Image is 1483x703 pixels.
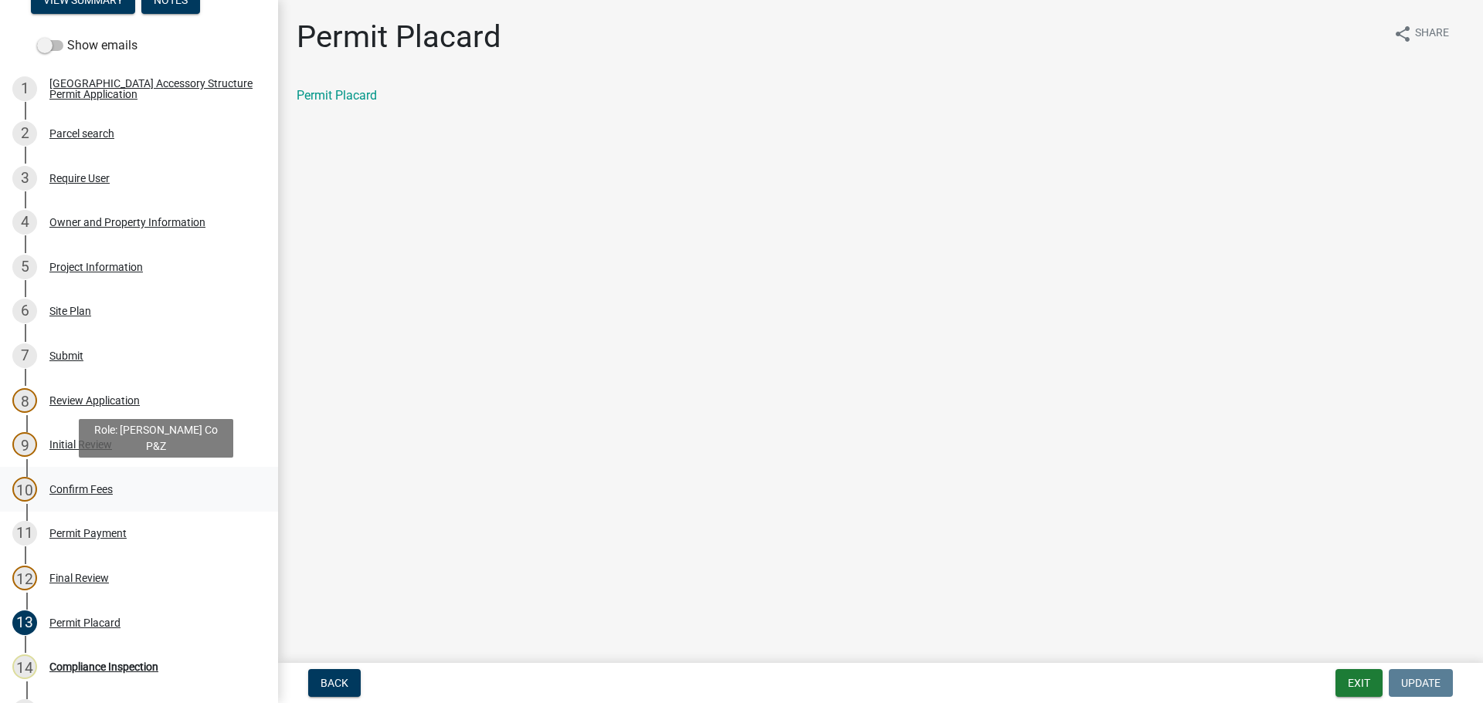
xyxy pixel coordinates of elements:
div: [GEOGRAPHIC_DATA] Accessory Structure Permit Application [49,78,253,100]
i: share [1393,25,1412,43]
div: 4 [12,210,37,235]
div: 11 [12,521,37,546]
div: Owner and Property Information [49,217,205,228]
div: Permit Payment [49,528,127,539]
div: 10 [12,477,37,502]
div: Review Application [49,395,140,406]
div: Confirm Fees [49,484,113,495]
div: 14 [12,654,37,679]
div: 5 [12,255,37,279]
button: Exit [1335,669,1383,697]
div: Initial Review [49,439,112,450]
div: 1 [12,76,37,101]
label: Show emails [37,36,137,55]
div: Role: [PERSON_NAME] Co P&Z [79,419,233,458]
div: 3 [12,166,37,191]
span: Update [1401,677,1441,689]
div: Permit Placard [49,617,120,628]
button: Update [1389,669,1453,697]
h1: Permit Placard [297,19,501,56]
div: Require User [49,173,110,184]
span: Share [1415,25,1449,43]
button: shareShare [1381,19,1461,49]
div: 13 [12,610,37,635]
div: Final Review [49,573,109,583]
div: 12 [12,566,37,590]
button: Back [308,669,361,697]
span: Back [321,677,348,689]
div: Parcel search [49,128,114,139]
div: 8 [12,388,37,413]
div: 9 [12,432,37,457]
div: Compliance Inspection [49,661,158,672]
div: Project Information [49,262,143,272]
div: Site Plan [49,306,91,316]
div: 6 [12,299,37,323]
a: Permit Placard [297,88,377,103]
div: Submit [49,350,83,361]
div: 2 [12,121,37,146]
div: 7 [12,343,37,368]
